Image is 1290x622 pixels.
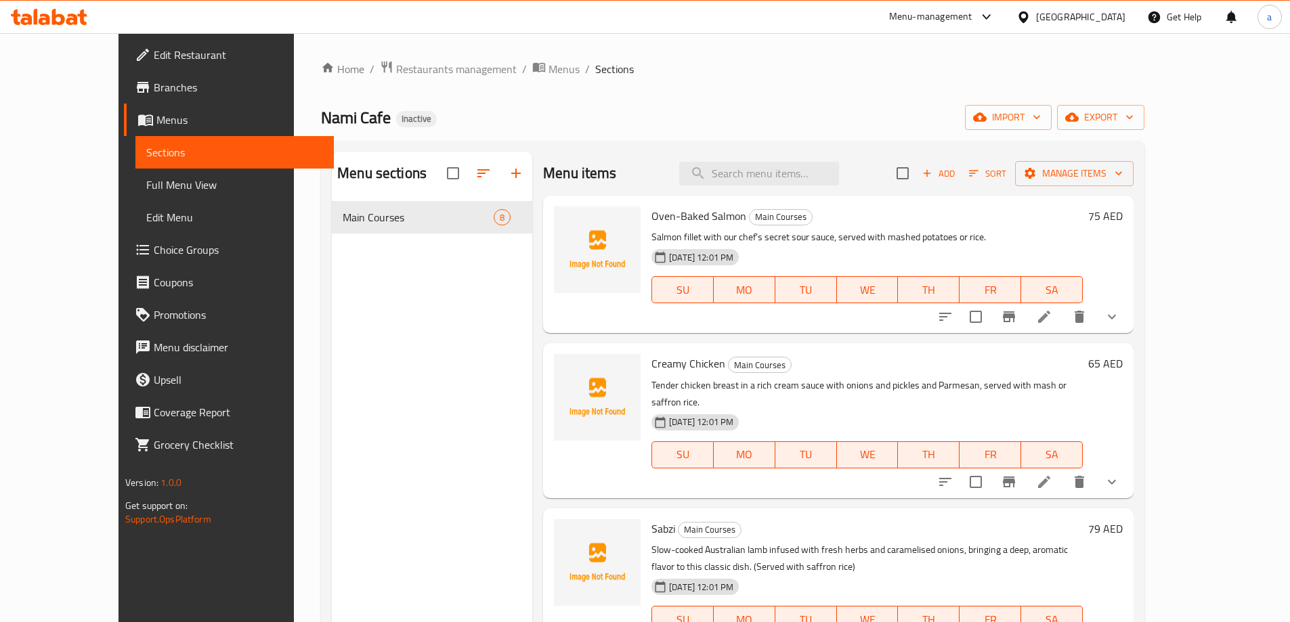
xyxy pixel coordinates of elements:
span: Inactive [396,113,437,125]
span: MO [719,280,770,300]
span: FR [965,280,1016,300]
a: Edit menu item [1036,474,1052,490]
button: sort-choices [929,466,962,498]
span: Edit Restaurant [154,47,323,63]
span: Sabzi [651,518,675,539]
button: TH [898,276,960,303]
li: / [370,61,374,77]
button: show more [1096,301,1128,333]
svg: Show Choices [1104,474,1120,490]
span: Main Courses [343,209,494,225]
span: Creamy Chicken [651,353,725,374]
button: delete [1063,466,1096,498]
li: / [522,61,527,77]
p: Salmon fillet with our chef’s secret sour sauce, served with mashed potatoes or rice. [651,229,1083,246]
button: SA [1021,276,1083,303]
a: Menus [124,104,334,136]
span: Nami Cafe [321,102,391,133]
a: Choice Groups [124,234,334,266]
img: Sabzi [554,519,641,606]
span: WE [842,445,893,464]
button: Add [917,163,960,184]
span: SU [658,280,708,300]
button: export [1057,105,1144,130]
h6: 75 AED [1088,206,1123,225]
span: FR [965,445,1016,464]
span: Oven-Baked Salmon [651,206,746,226]
span: 1.0.0 [160,474,181,491]
span: TH [903,445,954,464]
a: Upsell [124,363,334,396]
span: a [1267,9,1272,24]
span: import [976,109,1041,126]
button: WE [837,276,899,303]
a: Menu disclaimer [124,331,334,363]
div: Menu-management [889,9,972,25]
button: SA [1021,441,1083,468]
span: Version: [125,474,158,491]
button: import [965,105,1052,130]
span: Add [920,166,957,181]
a: Coverage Report [124,396,334,428]
span: Main Courses [679,522,741,537]
h2: Menu sections [337,163,427,183]
a: Full Menu View [135,169,334,201]
button: Manage items [1015,161,1134,186]
button: delete [1063,301,1096,333]
span: Grocery Checklist [154,437,323,453]
span: 8 [494,211,510,224]
a: Promotions [124,298,334,331]
p: Slow-cooked Australian lamb infused with fresh herbs and caramelised onions, bringing a deep, aro... [651,541,1083,575]
button: sort-choices [929,301,962,333]
span: Manage items [1026,165,1123,182]
span: Select to update [962,303,990,331]
button: SU [651,276,714,303]
span: Select section [888,159,917,187]
svg: Show Choices [1104,309,1120,325]
button: FR [960,441,1021,468]
span: Sections [146,144,323,160]
li: / [585,61,590,77]
button: WE [837,441,899,468]
a: Restaurants management [380,60,517,78]
span: Choice Groups [154,242,323,258]
span: SA [1027,280,1077,300]
button: Add section [500,157,532,190]
a: Grocery Checklist [124,428,334,461]
h2: Menu items [543,163,617,183]
span: Upsell [154,372,323,388]
span: export [1068,109,1134,126]
button: show more [1096,466,1128,498]
button: SU [651,441,714,468]
span: MO [719,445,770,464]
span: TU [781,280,832,300]
span: [DATE] 12:01 PM [664,581,739,594]
span: Add item [917,163,960,184]
span: Sort [969,166,1006,181]
a: Menus [532,60,580,78]
a: Sections [135,136,334,169]
img: Oven-Baked Salmon [554,206,641,293]
a: Edit menu item [1036,309,1052,325]
span: Sort items [960,163,1015,184]
span: Select to update [962,468,990,496]
span: Select all sections [439,159,467,187]
a: Edit Menu [135,201,334,234]
img: Creamy Chicken [554,354,641,441]
nav: breadcrumb [321,60,1144,78]
span: Get support on: [125,497,188,514]
span: Full Menu View [146,177,323,193]
a: Support.OpsPlatform [125,510,211,528]
span: Sections [595,61,634,77]
span: Restaurants management [396,61,517,77]
button: FR [960,276,1021,303]
span: Menus [156,112,323,128]
button: Branch-specific-item [993,466,1025,498]
span: SA [1027,445,1077,464]
span: Menu disclaimer [154,339,323,355]
span: Main Courses [729,357,791,373]
span: Edit Menu [146,209,323,225]
div: Main Courses8 [332,201,532,234]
